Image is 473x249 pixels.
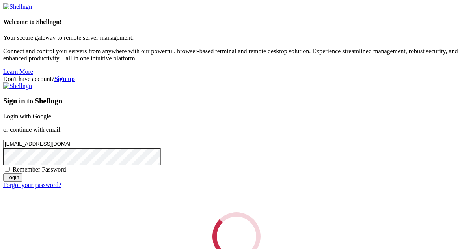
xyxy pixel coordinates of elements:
[3,113,51,120] a: Login with Google
[13,166,66,173] span: Remember Password
[3,3,32,10] img: Shellngn
[3,182,61,188] a: Forgot your password?
[3,34,470,41] p: Your secure gateway to remote server management.
[3,140,73,148] input: Email address
[3,68,33,75] a: Learn More
[3,48,470,62] p: Connect and control your servers from anywhere with our powerful, browser-based terminal and remo...
[5,167,10,172] input: Remember Password
[3,82,32,90] img: Shellngn
[54,75,75,82] a: Sign up
[3,97,470,105] h3: Sign in to Shellngn
[3,126,470,133] p: or continue with email:
[3,173,22,182] input: Login
[3,75,470,82] div: Don't have account?
[3,19,470,26] h4: Welcome to Shellngn!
